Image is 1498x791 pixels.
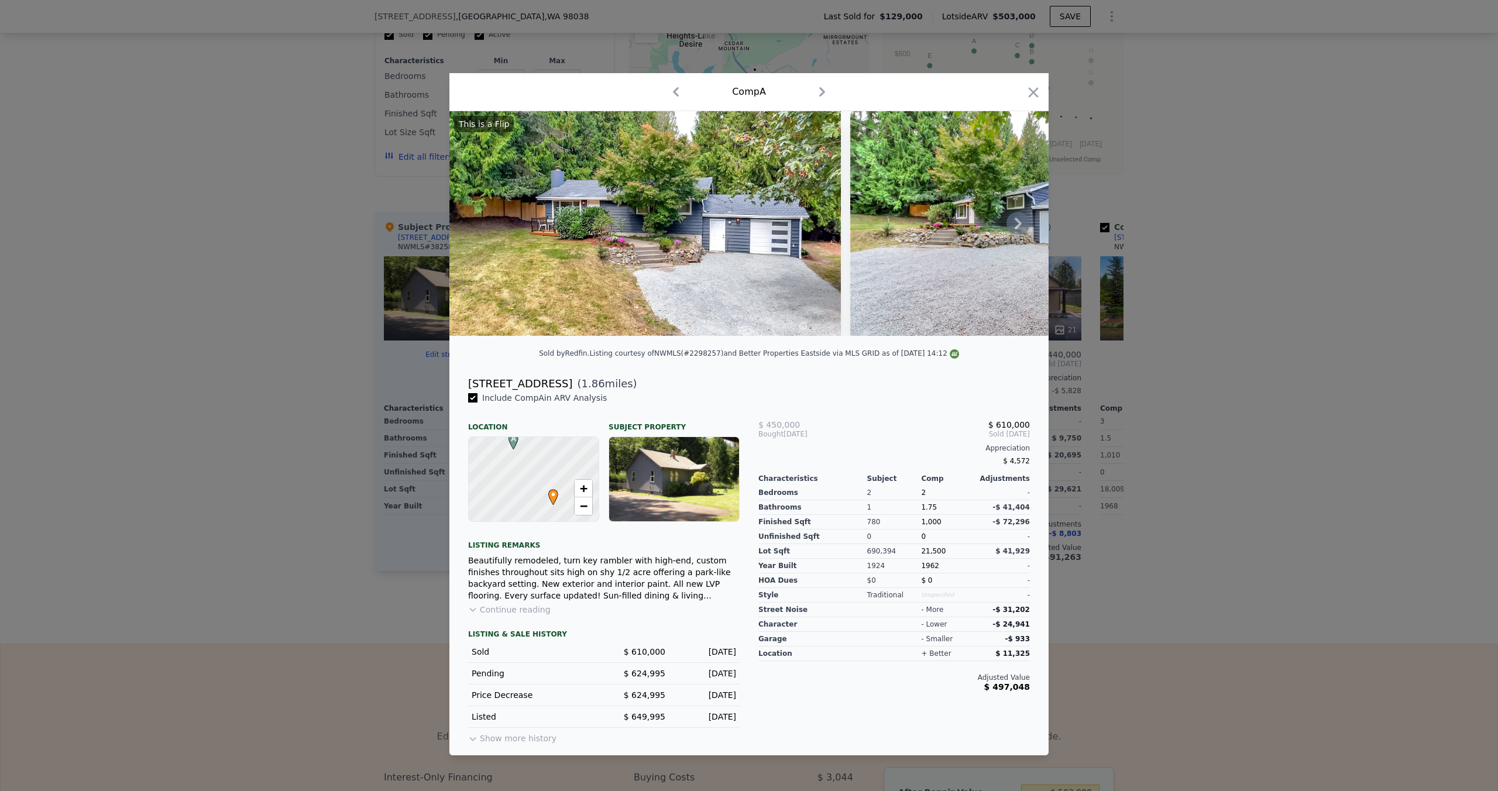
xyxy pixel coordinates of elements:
div: - lower [921,620,947,629]
span: $ 450,000 [758,420,800,429]
div: Comp [921,474,975,483]
div: Sold by Redfin . [539,349,589,357]
span: $ 41,929 [995,547,1030,555]
div: Listing courtesy of NWMLS (#2298257) and Better Properties Eastside via MLS GRID as of [DATE] 14:12 [589,349,958,357]
div: + better [921,649,951,658]
span: Bought [758,429,784,439]
span: A [506,434,521,444]
div: Price Decrease [472,689,595,701]
span: -$ 933 [1005,635,1030,643]
span: $ 4,572 [1003,457,1030,465]
a: Zoom in [575,480,592,497]
div: 1962 [921,559,975,573]
div: This is a Flip [454,116,514,132]
div: Comp A [732,85,766,99]
div: Subject Property [609,413,740,432]
div: [DATE] [675,646,736,658]
span: $ 497,048 [984,682,1030,692]
a: Zoom out [575,497,592,515]
div: Bathrooms [758,500,867,515]
span: 2 [921,489,926,497]
div: Listed [472,711,595,723]
div: $0 [867,573,922,588]
div: 690,394 [867,544,922,559]
span: − [580,498,587,513]
div: - [975,559,1030,573]
div: Sold [472,646,595,658]
span: + [580,481,587,496]
div: Pending [472,668,595,679]
div: - smaller [921,634,953,644]
div: Bedrooms [758,486,867,500]
div: 2 [867,486,922,500]
div: 780 [867,515,922,529]
span: ( miles) [572,376,637,392]
div: 0 [867,529,922,544]
div: Location [468,413,599,432]
div: character [758,617,867,632]
div: - [975,529,1030,544]
div: Traditional [867,588,922,603]
div: [DATE] [675,711,736,723]
img: Property Img [850,111,1187,336]
div: - [975,486,1030,500]
div: - [975,573,1030,588]
div: 1 [867,500,922,515]
div: LISTING & SALE HISTORY [468,630,740,641]
img: Property Img [449,111,841,336]
button: Continue reading [468,604,551,615]
span: -$ 31,202 [992,606,1030,614]
span: 1.86 [582,377,605,390]
span: $ 0 [921,576,932,584]
span: -$ 72,296 [992,518,1030,526]
span: 21,500 [921,547,946,555]
div: street noise [758,603,867,617]
img: NWMLS Logo [950,349,959,359]
div: • [545,489,552,496]
div: Style [758,588,867,603]
div: Adjusted Value [758,673,1030,682]
div: - [975,588,1030,603]
div: Lot Sqft [758,544,867,559]
div: [STREET_ADDRESS] [468,376,572,392]
span: $ 649,995 [624,712,665,721]
div: Listing remarks [468,531,740,550]
span: Sold [DATE] [849,429,1030,439]
div: [DATE] [758,429,849,439]
span: $ 610,000 [988,420,1030,429]
div: A [506,434,513,441]
div: Subject [867,474,922,483]
div: [DATE] [675,668,736,679]
div: 1924 [867,559,922,573]
span: • [545,486,561,503]
div: Appreciation [758,443,1030,453]
span: -$ 41,404 [992,503,1030,511]
div: Characteristics [758,474,867,483]
span: $ 610,000 [624,647,665,656]
div: HOA Dues [758,573,867,588]
div: Finished Sqft [758,515,867,529]
button: Show more history [468,728,556,744]
div: - more [921,605,943,614]
span: Include Comp A in ARV Analysis [477,393,611,403]
span: $ 624,995 [624,669,665,678]
span: 0 [921,532,926,541]
div: Adjustments [975,474,1030,483]
span: -$ 24,941 [992,620,1030,628]
div: 1.75 [921,500,975,515]
div: Year Built [758,559,867,573]
div: Unspecified [921,588,975,603]
span: $ 11,325 [995,649,1030,658]
span: $ 624,995 [624,690,665,700]
div: Unfinished Sqft [758,529,867,544]
span: 1,000 [921,518,941,526]
div: garage [758,632,867,646]
div: Beautifully remodeled, turn key rambler with high-end, custom finishes throughout sits high on sh... [468,555,740,601]
div: location [758,646,867,661]
div: [DATE] [675,689,736,701]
